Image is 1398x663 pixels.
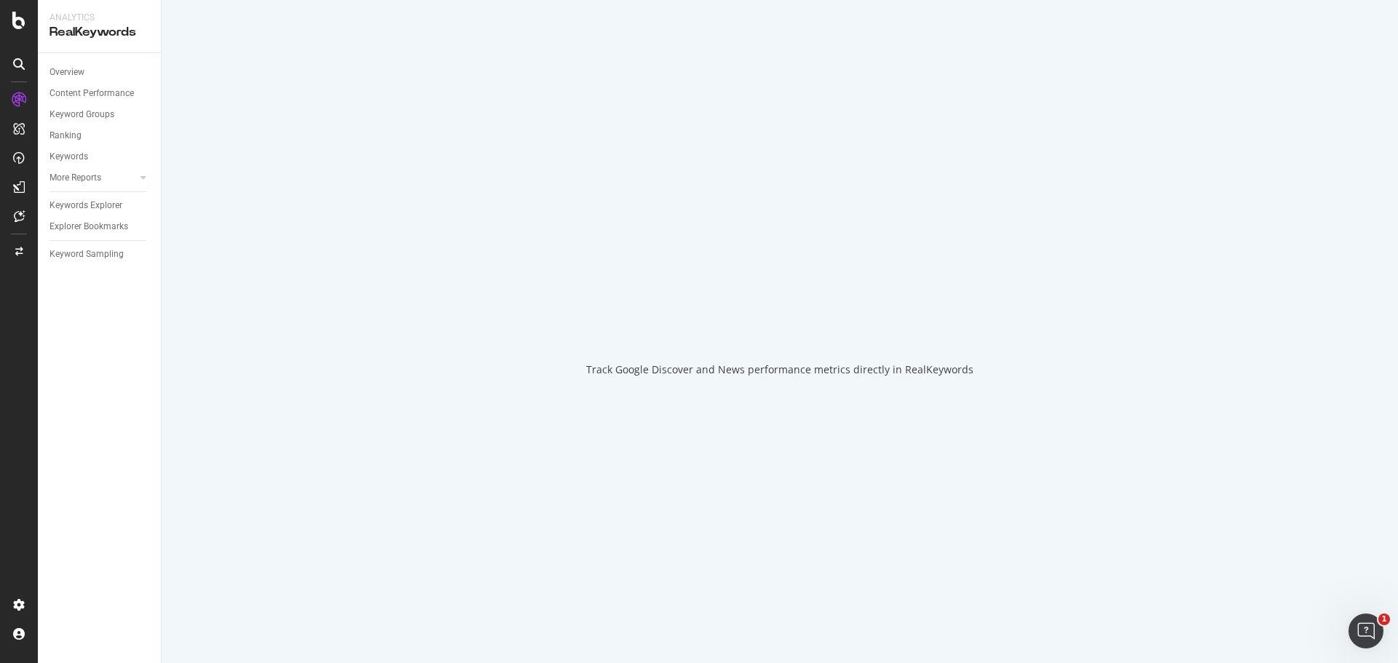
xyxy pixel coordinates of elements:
[50,12,149,24] div: Analytics
[50,65,151,80] a: Overview
[50,198,151,213] a: Keywords Explorer
[50,149,88,164] div: Keywords
[1348,614,1383,648] iframe: Intercom live chat
[50,247,124,262] div: Keyword Sampling
[50,24,149,41] div: RealKeywords
[50,86,151,101] a: Content Performance
[50,86,134,101] div: Content Performance
[50,170,136,186] a: More Reports
[50,149,151,164] a: Keywords
[50,128,151,143] a: Ranking
[50,107,151,122] a: Keyword Groups
[50,198,122,213] div: Keywords Explorer
[50,65,84,80] div: Overview
[727,287,832,339] div: animation
[586,362,974,377] div: Track Google Discover and News performance metrics directly in RealKeywords
[50,128,82,143] div: Ranking
[50,247,151,262] a: Keyword Sampling
[50,107,114,122] div: Keyword Groups
[50,219,128,234] div: Explorer Bookmarks
[50,219,151,234] a: Explorer Bookmarks
[1378,614,1390,625] span: 1
[50,170,101,186] div: More Reports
